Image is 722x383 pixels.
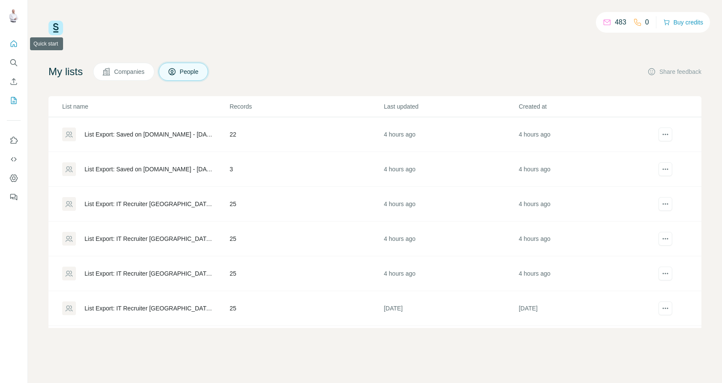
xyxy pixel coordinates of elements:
td: [DATE] [518,326,653,361]
button: Buy credits [663,16,703,28]
td: 25 [229,187,383,222]
button: actions [659,267,672,280]
button: actions [659,197,672,211]
td: 4 hours ago [518,256,653,291]
td: 4 hours ago [384,187,519,222]
td: 4 hours ago [384,256,519,291]
td: 4 hours ago [518,222,653,256]
button: Feedback [7,189,21,205]
td: 4 hours ago [518,152,653,187]
td: 4 hours ago [384,152,519,187]
div: List Export: IT Recruiter [GEOGRAPHIC_DATA] - [DATE] 07:01 [85,304,215,313]
div: List Export: Saved on [DOMAIN_NAME] - [DATE] 07:32 [85,130,215,139]
td: [DATE] [518,291,653,326]
td: 25 [229,256,383,291]
span: People [180,67,199,76]
div: List Export: IT Recruiter [GEOGRAPHIC_DATA] - [DATE] 07:24 [85,269,215,278]
p: 483 [615,17,626,27]
button: actions [659,128,672,141]
td: 25 [229,291,383,326]
button: actions [659,162,672,176]
td: 25 [229,326,383,361]
div: List Export: IT Recruiter [GEOGRAPHIC_DATA] - [DATE] 07:25 [85,200,215,208]
td: 3 [229,152,383,187]
p: Created at [519,102,653,111]
button: Dashboard [7,170,21,186]
td: 4 hours ago [518,117,653,152]
button: Search [7,55,21,70]
p: 0 [645,17,649,27]
p: Last updated [384,102,518,111]
p: List name [62,102,229,111]
td: 4 hours ago [384,222,519,256]
img: Surfe Logo [48,21,63,35]
td: 22 [229,117,383,152]
td: 25 [229,222,383,256]
div: List Export: IT Recruiter [GEOGRAPHIC_DATA] - [DATE] 07:25 [85,234,215,243]
h4: My lists [48,65,83,79]
img: Avatar [7,9,21,22]
td: [DATE] [384,326,519,361]
button: My lists [7,93,21,108]
button: Use Surfe API [7,152,21,167]
button: Use Surfe on LinkedIn [7,133,21,148]
span: Companies [114,67,145,76]
p: Records [230,102,383,111]
td: [DATE] [384,291,519,326]
button: Quick start [7,36,21,52]
div: List Export: Saved on [DOMAIN_NAME] - [DATE] 07:30 [85,165,215,173]
button: actions [659,232,672,246]
button: Enrich CSV [7,74,21,89]
button: actions [659,301,672,315]
td: 4 hours ago [518,187,653,222]
button: Share feedback [647,67,701,76]
td: 4 hours ago [384,117,519,152]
